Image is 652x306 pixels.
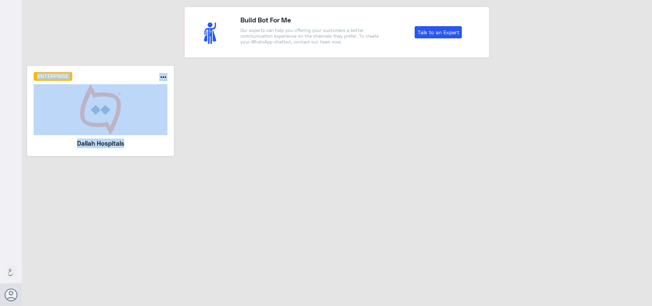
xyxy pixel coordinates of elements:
[159,73,167,81] i: more_horiz
[34,84,168,135] img: bot image
[34,72,73,81] h6: Enterprise
[159,73,167,83] button: more_horiz
[240,15,382,25] h4: Build Bot For Me
[240,28,382,45] p: Our experts can help you offering your customers a better communication experience on the channel...
[415,26,462,38] a: Talk to an Expert
[52,139,149,148] h5: Dallah Hospitals
[4,288,17,301] button: Avatar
